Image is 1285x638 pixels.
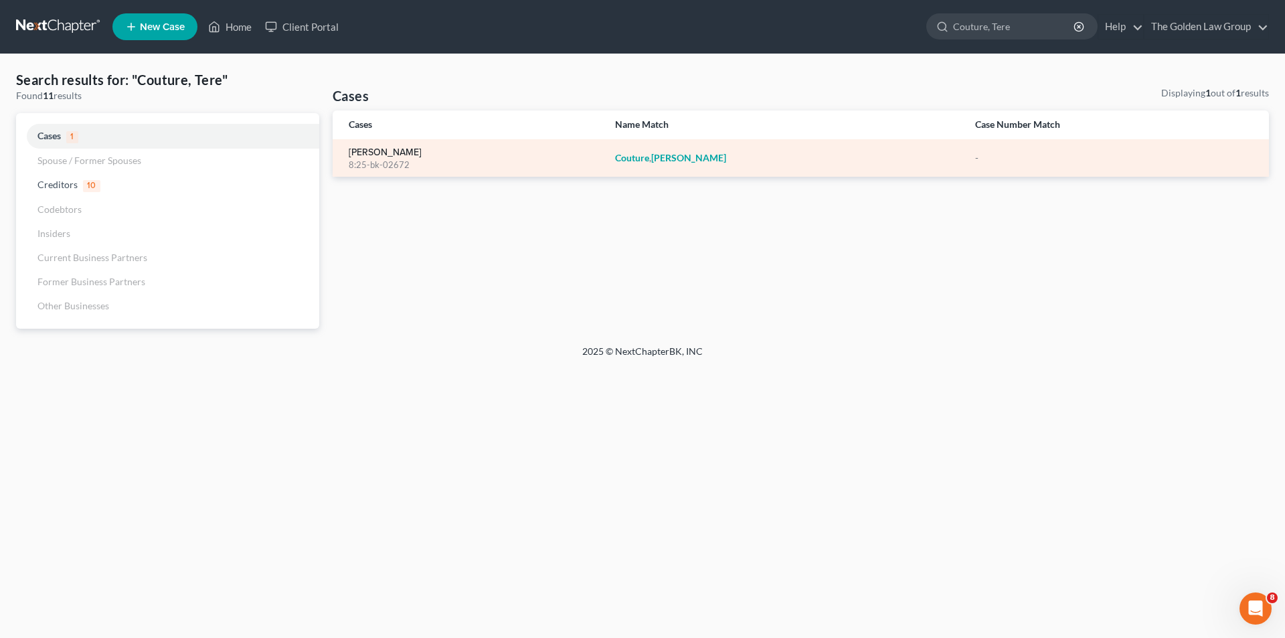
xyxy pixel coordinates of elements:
div: Found results [16,89,319,102]
a: Help [1098,15,1143,39]
input: Search by name... [953,14,1076,39]
span: 1 [66,131,78,143]
div: - [975,151,1253,165]
a: The Golden Law Group [1144,15,1268,39]
th: Case Number Match [964,110,1269,139]
span: Cases [37,130,61,141]
span: 8 [1267,592,1278,603]
span: Current Business Partners [37,252,147,263]
strong: 11 [43,90,54,101]
a: Client Portal [258,15,345,39]
span: Former Business Partners [37,276,145,287]
a: Creditors10 [16,173,319,197]
a: Home [201,15,258,39]
span: New Case [140,22,185,32]
a: Insiders [16,222,319,246]
h4: Search results for: "Couture, Tere" [16,70,319,89]
a: Other Businesses [16,294,319,318]
span: 10 [83,180,100,192]
span: Codebtors [37,204,82,215]
div: 2025 © NextChapterBK, INC [261,345,1024,369]
a: Current Business Partners [16,246,319,270]
span: Other Businesses [37,300,109,311]
span: Spouse / Former Spouses [37,155,141,166]
a: Former Business Partners [16,270,319,294]
div: Displaying out of results [1161,86,1269,100]
a: Spouse / Former Spouses [16,149,319,173]
em: Couture [615,152,649,163]
a: Cases1 [16,124,319,149]
th: Cases [333,110,604,139]
span: Creditors [37,179,78,190]
a: Codebtors [16,197,319,222]
strong: 1 [1235,87,1241,98]
h4: Cases [333,86,369,105]
a: [PERSON_NAME] [349,148,422,157]
div: , [615,151,954,165]
iframe: Intercom live chat [1239,592,1272,625]
th: Name Match [604,110,965,139]
em: [PERSON_NAME] [651,152,726,163]
strong: 1 [1205,87,1211,98]
div: 8:25-bk-02672 [349,159,594,171]
span: Insiders [37,228,70,239]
